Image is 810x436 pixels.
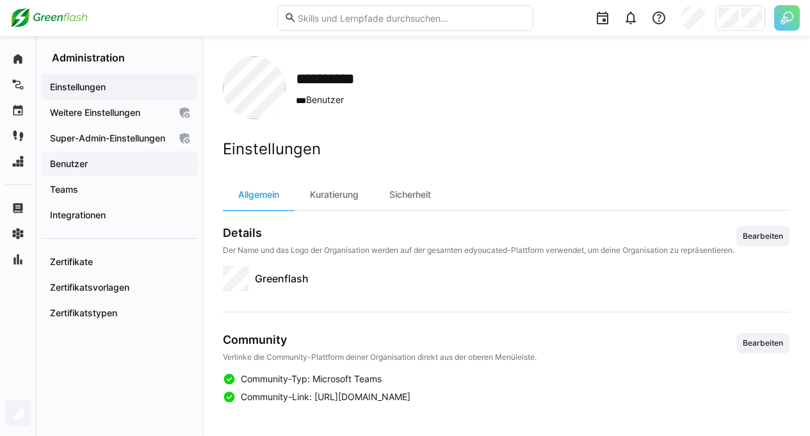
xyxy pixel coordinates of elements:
[741,231,784,241] span: Bearbeiten
[736,333,790,353] button: Bearbeiten
[223,179,295,210] div: Allgemein
[255,271,309,286] span: Greenflash
[223,245,734,255] p: Der Name und das Logo der Organisation werden auf der gesamten edyoucated-Plattform verwendet, um...
[741,338,784,348] span: Bearbeiten
[736,226,790,246] button: Bearbeiten
[241,391,410,403] span: Community-Link: [URL][DOMAIN_NAME]
[374,179,446,210] div: Sicherheit
[223,226,734,240] h3: Details
[296,93,375,107] span: Benutzer
[295,179,374,210] div: Kuratierung
[223,140,790,159] h2: Einstellungen
[241,373,382,385] span: Community-Typ: Microsoft Teams
[296,12,526,24] input: Skills und Lernpfade durchsuchen…
[223,352,537,362] p: Verlinke die Community-Plattform deiner Organisation direkt aus der oberen Menüleiste.
[223,333,537,347] h3: Community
